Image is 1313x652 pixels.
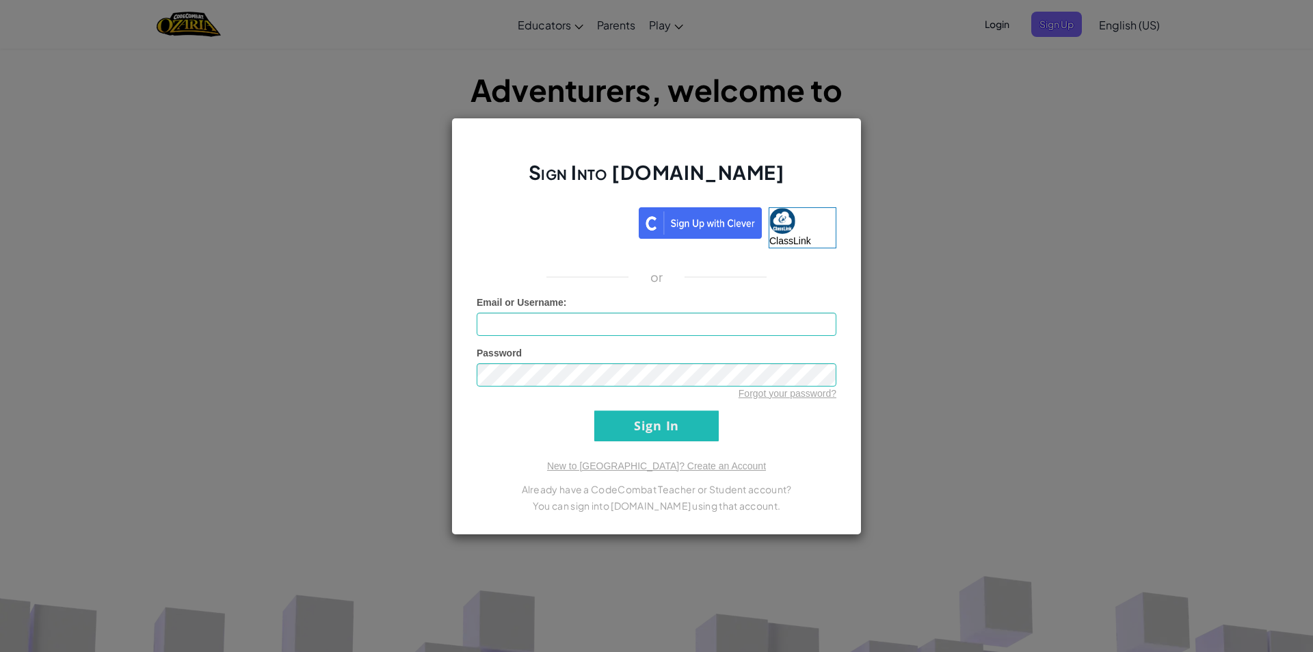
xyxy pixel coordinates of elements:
label: : [477,296,567,309]
a: New to [GEOGRAPHIC_DATA]? Create an Account [547,460,766,471]
span: Email or Username [477,297,563,308]
img: clever_sso_button@2x.png [639,207,762,239]
p: Already have a CodeCombat Teacher or Student account? [477,481,836,497]
img: classlink-logo-small.png [769,208,795,234]
span: ClassLink [769,235,811,246]
span: Password [477,348,522,358]
h2: Sign Into [DOMAIN_NAME] [477,159,836,199]
iframe: Sign in with Google Button [470,206,639,236]
a: Forgot your password? [739,388,836,399]
p: or [650,269,663,285]
input: Sign In [594,410,719,441]
p: You can sign into [DOMAIN_NAME] using that account. [477,497,836,514]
